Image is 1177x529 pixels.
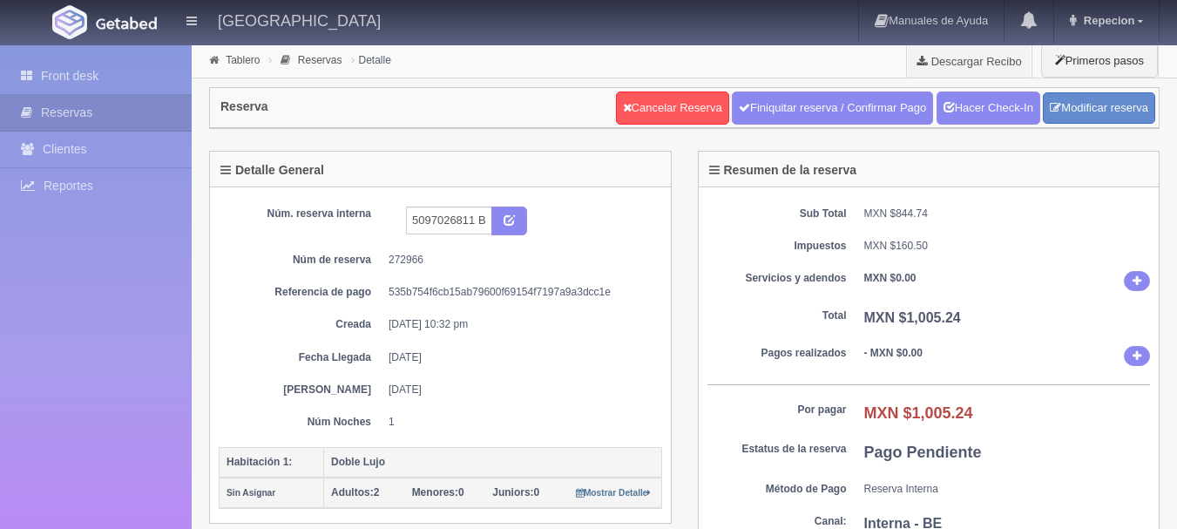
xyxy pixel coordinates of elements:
[707,207,847,221] dt: Sub Total
[232,383,371,397] dt: [PERSON_NAME]
[864,207,1151,221] dd: MXN $844.74
[937,92,1040,125] a: Hacer Check-In
[347,51,396,68] li: Detalle
[707,309,847,323] dt: Total
[864,239,1151,254] dd: MXN $160.50
[1043,92,1155,125] a: Modificar reserva
[576,486,652,498] a: Mostrar Detalle
[1041,44,1158,78] button: Primeros pasos
[616,92,729,125] a: Cancelar Reserva
[707,239,847,254] dt: Impuestos
[707,482,847,497] dt: Método de Pago
[707,514,847,529] dt: Canal:
[232,317,371,332] dt: Creada
[389,350,649,365] dd: [DATE]
[220,100,268,113] h4: Reserva
[864,444,982,461] b: Pago Pendiente
[232,253,371,268] dt: Núm de reserva
[389,253,649,268] dd: 272966
[412,486,458,498] strong: Menores:
[232,415,371,430] dt: Núm Noches
[232,207,371,221] dt: Núm. reserva interna
[492,486,533,498] strong: Juniors:
[576,488,652,498] small: Mostrar Detalle
[864,272,917,284] b: MXN $0.00
[412,486,464,498] span: 0
[1079,14,1135,27] span: Repecion
[226,54,260,66] a: Tablero
[232,285,371,300] dt: Referencia de pago
[864,404,973,422] b: MXN $1,005.24
[864,347,923,359] b: - MXN $0.00
[220,164,324,177] h4: Detalle General
[331,486,374,498] strong: Adultos:
[864,310,961,325] b: MXN $1,005.24
[707,442,847,457] dt: Estatus de la reserva
[52,5,87,39] img: Getabed
[227,488,275,498] small: Sin Asignar
[227,456,292,468] b: Habitación 1:
[707,403,847,417] dt: Por pagar
[324,447,662,478] th: Doble Lujo
[389,317,649,332] dd: [DATE] 10:32 pm
[232,350,371,365] dt: Fecha Llegada
[907,44,1032,78] a: Descargar Recibo
[707,271,847,286] dt: Servicios y adendos
[492,486,539,498] span: 0
[709,164,857,177] h4: Resumen de la reserva
[389,285,649,300] dd: 535b754f6cb15ab79600f69154f7197a9a3dcc1e
[96,17,157,30] img: Getabed
[707,346,847,361] dt: Pagos realizados
[331,486,379,498] span: 2
[389,383,649,397] dd: [DATE]
[298,54,342,66] a: Reservas
[389,415,649,430] dd: 1
[732,92,933,125] a: Finiquitar reserva / Confirmar Pago
[864,482,1151,497] dd: Reserva Interna
[218,9,381,31] h4: [GEOGRAPHIC_DATA]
